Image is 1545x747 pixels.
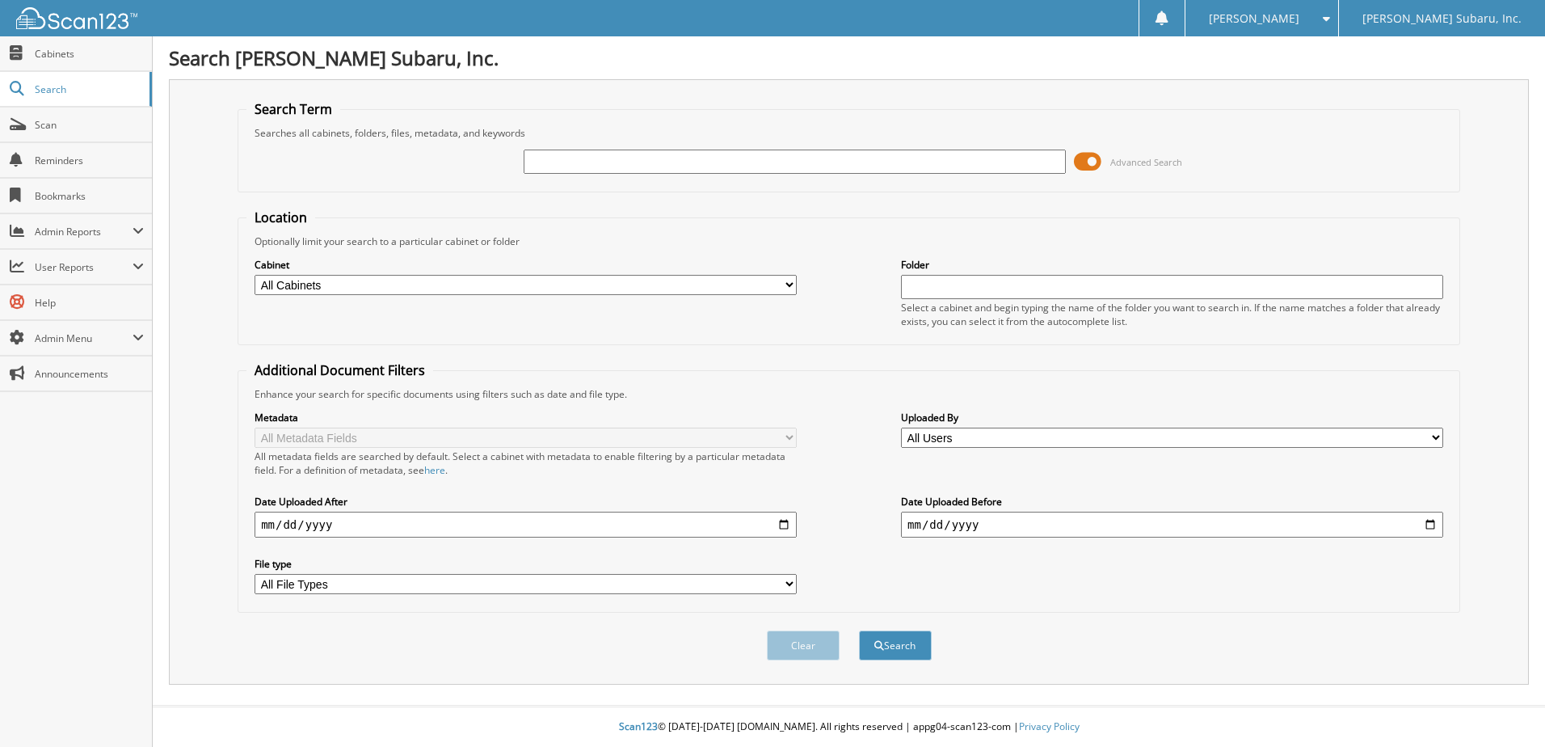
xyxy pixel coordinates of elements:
button: Clear [767,631,840,660]
span: Search [35,82,141,96]
label: Date Uploaded Before [901,495,1443,509]
span: [PERSON_NAME] Subaru, Inc. [1362,14,1522,23]
div: Searches all cabinets, folders, files, metadata, and keywords [246,126,1451,140]
label: Cabinet [255,258,797,272]
button: Search [859,631,932,660]
span: Help [35,296,144,310]
label: Date Uploaded After [255,495,797,509]
legend: Search Term [246,100,340,118]
span: Reminders [35,154,144,167]
span: Admin Menu [35,331,133,345]
span: Announcements [35,367,144,381]
label: Metadata [255,411,797,424]
label: Folder [901,258,1443,272]
input: end [901,512,1443,538]
span: Admin Reports [35,225,133,238]
iframe: Chat Widget [1464,669,1545,747]
div: All metadata fields are searched by default. Select a cabinet with metadata to enable filtering b... [255,449,797,477]
div: Optionally limit your search to a particular cabinet or folder [246,234,1451,248]
span: User Reports [35,260,133,274]
legend: Additional Document Filters [246,361,433,379]
a: Privacy Policy [1019,720,1080,733]
legend: Location [246,209,315,226]
div: © [DATE]-[DATE] [DOMAIN_NAME]. All rights reserved | appg04-scan123-com | [153,707,1545,747]
label: File type [255,557,797,571]
span: Cabinets [35,47,144,61]
img: scan123-logo-white.svg [16,7,137,29]
label: Uploaded By [901,411,1443,424]
span: Scan123 [619,720,658,733]
h1: Search [PERSON_NAME] Subaru, Inc. [169,44,1529,71]
input: start [255,512,797,538]
span: Scan [35,118,144,132]
span: Advanced Search [1110,156,1182,168]
span: Bookmarks [35,189,144,203]
span: [PERSON_NAME] [1209,14,1299,23]
a: here [424,463,445,477]
div: Select a cabinet and begin typing the name of the folder you want to search in. If the name match... [901,301,1443,328]
div: Enhance your search for specific documents using filters such as date and file type. [246,387,1451,401]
